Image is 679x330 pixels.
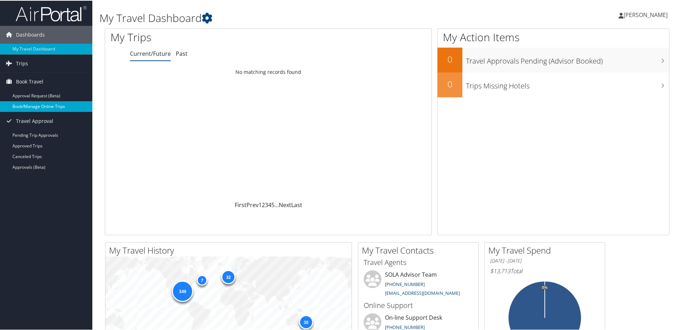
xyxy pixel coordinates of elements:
[385,323,425,330] a: [PHONE_NUMBER]
[488,244,605,256] h2: My Travel Spend
[624,10,668,18] span: [PERSON_NAME]
[438,77,462,90] h2: 0
[265,200,268,208] a: 3
[291,200,302,208] a: Last
[466,52,669,65] h3: Travel Approvals Pending (Advisor Booked)
[268,200,271,208] a: 4
[490,257,599,264] h6: [DATE] - [DATE]
[362,244,478,256] h2: My Travel Contacts
[16,112,53,129] span: Travel Approval
[221,269,235,283] div: 32
[490,266,599,274] h6: Total
[438,72,669,97] a: 0Trips Missing Hotels
[279,200,291,208] a: Next
[385,289,460,296] a: [EMAIL_ADDRESS][DOMAIN_NAME]
[490,266,510,274] span: $13,713
[235,200,246,208] a: First
[16,72,43,90] span: Book Travel
[360,270,477,299] li: SOLA Advisor Team
[364,300,473,310] h3: Online Support
[262,200,265,208] a: 2
[176,49,188,57] a: Past
[246,200,259,208] a: Prev
[16,25,45,43] span: Dashboards
[105,65,431,78] td: No matching records found
[299,314,313,328] div: 30
[438,47,669,72] a: 0Travel Approvals Pending (Advisor Booked)
[466,77,669,90] h3: Trips Missing Hotels
[196,274,207,285] div: 7
[438,29,669,44] h1: My Action Items
[109,244,352,256] h2: My Travel History
[16,54,28,72] span: Trips
[275,200,279,208] span: …
[542,285,548,289] tspan: 0%
[364,257,473,267] h3: Travel Agents
[271,200,275,208] a: 5
[110,29,290,44] h1: My Trips
[385,280,425,287] a: [PHONE_NUMBER]
[16,5,87,21] img: airportal-logo.png
[99,10,483,25] h1: My Travel Dashboard
[619,4,675,25] a: [PERSON_NAME]
[438,53,462,65] h2: 0
[172,280,193,301] div: 349
[130,49,171,57] a: Current/Future
[259,200,262,208] a: 1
